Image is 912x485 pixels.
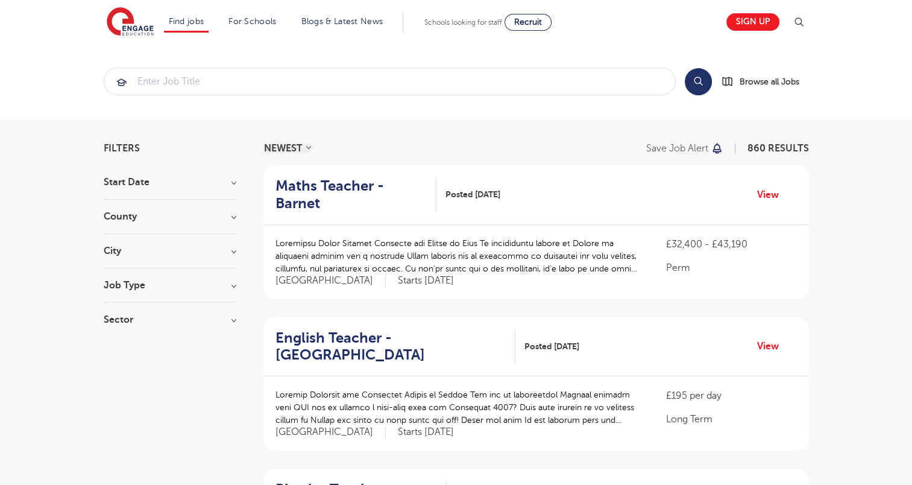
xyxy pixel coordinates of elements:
[275,329,515,364] a: English Teacher - [GEOGRAPHIC_DATA]
[740,75,799,89] span: Browse all Jobs
[685,68,712,95] button: Search
[169,17,204,26] a: Find jobs
[104,281,236,290] h3: Job Type
[104,144,140,153] span: Filters
[301,17,383,26] a: Blogs & Latest News
[666,261,796,275] p: Perm
[104,68,675,95] input: Submit
[275,177,436,212] a: Maths Teacher - Barnet
[275,177,427,212] h2: Maths Teacher - Barnet
[666,388,796,403] p: £195 per day
[104,68,676,95] div: Submit
[398,274,454,287] p: Starts [DATE]
[445,188,500,201] span: Posted [DATE]
[757,187,788,203] a: View
[104,315,236,325] h3: Sector
[646,144,708,153] p: Save job alert
[524,340,579,353] span: Posted [DATE]
[726,13,779,31] a: Sign up
[666,412,796,426] p: Long Term
[104,212,236,221] h3: County
[398,426,454,439] p: Starts [DATE]
[514,17,542,27] span: Recruit
[275,237,643,275] p: Loremipsu Dolor Sitamet Consecte adi Elitse do Eius Te incididuntu labore et Dolore ma aliquaeni ...
[505,14,552,31] a: Recruit
[666,237,796,252] p: £32,400 - £43,190
[275,388,643,426] p: Loremip Dolorsit ame Consectet Adipis el Seddoe Tem inc ut laboreetdol Magnaal enimadm veni QUI n...
[757,338,788,354] a: View
[722,75,809,89] a: Browse all Jobs
[104,177,236,187] h3: Start Date
[107,7,154,37] img: Engage Education
[228,17,276,26] a: For Schools
[747,143,809,154] span: 860 RESULTS
[275,329,506,364] h2: English Teacher - [GEOGRAPHIC_DATA]
[424,18,502,27] span: Schools looking for staff
[275,426,386,439] span: [GEOGRAPHIC_DATA]
[104,246,236,256] h3: City
[275,274,386,287] span: [GEOGRAPHIC_DATA]
[646,144,724,153] button: Save job alert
